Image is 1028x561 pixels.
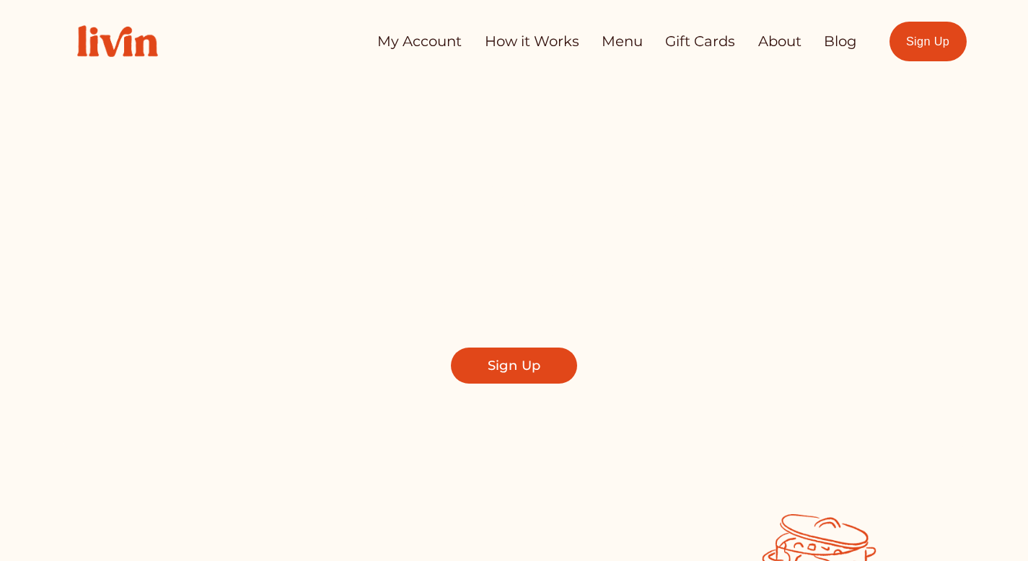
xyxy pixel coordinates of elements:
[62,10,173,72] img: Livin
[824,27,856,56] a: Blog
[451,348,578,384] a: Sign Up
[217,167,812,234] span: Take Back Your Evenings
[485,27,579,56] a: How it Works
[889,22,967,61] a: Sign Up
[377,27,462,56] a: My Account
[758,27,801,56] a: About
[602,27,643,56] a: Menu
[280,257,748,319] span: Find a local chef who prepares customized, healthy meals in your kitchen
[665,27,735,56] a: Gift Cards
